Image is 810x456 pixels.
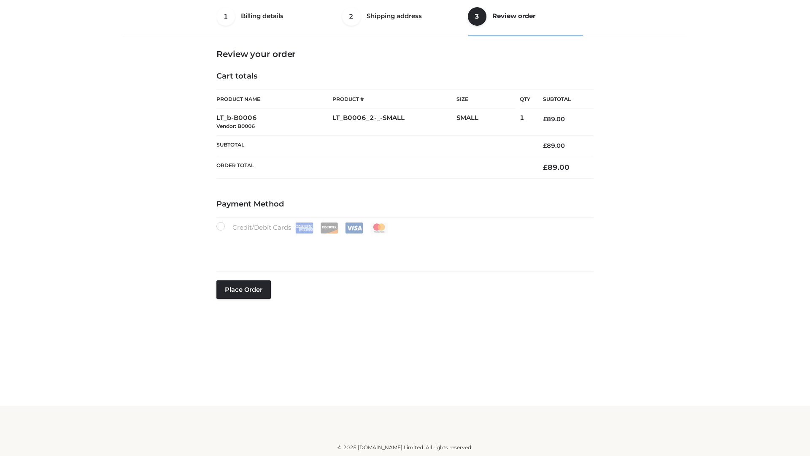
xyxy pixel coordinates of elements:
th: Product Name [216,90,332,109]
h4: Payment Method [216,200,594,209]
h4: Cart totals [216,72,594,81]
td: SMALL [456,109,520,136]
span: £ [543,115,547,123]
th: Size [456,90,516,109]
h3: Review your order [216,49,594,59]
button: Place order [216,280,271,299]
th: Subtotal [530,90,594,109]
bdi: 89.00 [543,115,565,123]
td: LT_B0006_2-_-SMALL [332,109,456,136]
bdi: 89.00 [543,163,570,171]
img: Mastercard [370,223,388,233]
small: Vendor: B0006 [216,123,255,129]
iframe: Secure payment input frame [215,232,592,263]
bdi: 89.00 [543,142,565,149]
img: Visa [345,223,363,233]
th: Subtotal [216,135,530,156]
label: Credit/Debit Cards [216,222,389,233]
img: Discover [320,223,338,233]
th: Order Total [216,156,530,179]
img: Amex [295,223,313,233]
td: 1 [520,109,530,136]
th: Product # [332,90,456,109]
span: £ [543,142,547,149]
div: © 2025 [DOMAIN_NAME] Limited. All rights reserved. [125,443,685,452]
span: £ [543,163,548,171]
th: Qty [520,90,530,109]
td: LT_b-B0006 [216,109,332,136]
